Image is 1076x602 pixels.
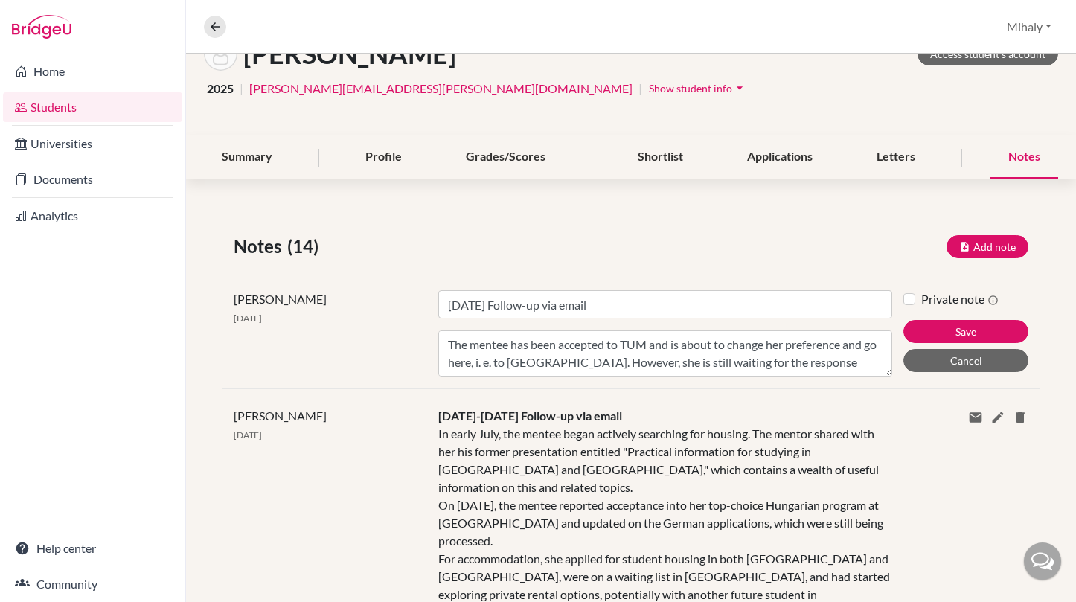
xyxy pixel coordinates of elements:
[903,320,1028,343] button: Save
[438,409,622,423] span: [DATE]-[DATE] Follow-up via email
[204,135,290,179] div: Summary
[903,349,1028,372] button: Cancel
[3,129,182,158] a: Universities
[649,82,732,95] span: Show student info
[729,135,830,179] div: Applications
[921,290,999,308] label: Private note
[240,80,243,97] span: |
[234,292,327,306] span: [PERSON_NAME]
[438,290,893,318] input: Note title (required)
[638,80,642,97] span: |
[648,77,748,100] button: Show student infoarrow_drop_down
[3,534,182,563] a: Help center
[234,313,262,324] span: [DATE]
[1000,13,1058,41] button: Mihaly
[3,569,182,599] a: Community
[3,92,182,122] a: Students
[947,235,1028,258] button: Add note
[287,233,324,260] span: (14)
[448,135,563,179] div: Grades/Scores
[12,15,71,39] img: Bridge-U
[204,37,237,71] img: Orsolya Steinmetz's avatar
[33,10,66,24] span: Súgó
[620,135,701,179] div: Shortlist
[3,57,182,86] a: Home
[207,80,234,97] span: 2025
[732,80,747,95] i: arrow_drop_down
[990,135,1058,179] div: Notes
[243,38,456,70] h1: [PERSON_NAME]
[234,233,287,260] span: Notes
[249,80,633,97] a: [PERSON_NAME][EMAIL_ADDRESS][PERSON_NAME][DOMAIN_NAME]
[348,135,420,179] div: Profile
[918,42,1058,65] a: Access student's account
[234,409,327,423] span: [PERSON_NAME]
[3,164,182,194] a: Documents
[234,429,262,441] span: [DATE]
[859,135,933,179] div: Letters
[3,201,182,231] a: Analytics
